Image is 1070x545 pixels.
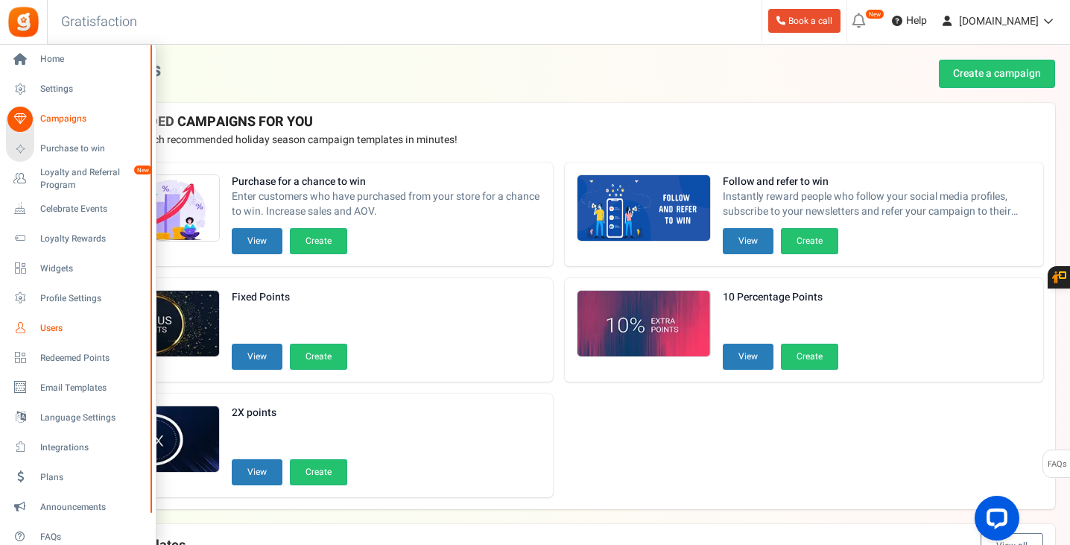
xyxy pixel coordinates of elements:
a: Redeemed Points [6,345,149,371]
a: Help [886,9,933,33]
img: Recommended Campaigns [577,291,710,358]
a: Email Templates [6,375,149,400]
a: Widgets [6,256,149,281]
span: Widgets [40,262,145,275]
button: Create [290,228,347,254]
span: Instantly reward people who follow your social media profiles, subscribe to your newsletters and ... [723,189,1032,219]
button: Create [781,344,838,370]
span: Loyalty Rewards [40,233,145,245]
button: View [232,459,282,485]
button: View [232,344,282,370]
a: Settings [6,77,149,102]
a: Integrations [6,435,149,460]
span: Integrations [40,441,145,454]
strong: Purchase for a chance to win [232,174,541,189]
span: Home [40,53,145,66]
span: Celebrate Events [40,203,145,215]
button: Create [290,459,347,485]
span: Announcements [40,501,145,514]
p: Preview and launch recommended holiday season campaign templates in minutes! [74,133,1043,148]
span: Users [40,322,145,335]
a: Profile Settings [6,286,149,311]
a: Loyalty Rewards [6,226,149,251]
span: Plans [40,471,145,484]
strong: Follow and refer to win [723,174,1032,189]
a: Home [6,47,149,72]
h4: RECOMMENDED CAMPAIGNS FOR YOU [74,115,1043,130]
img: Recommended Campaigns [577,175,710,242]
button: Create [781,228,838,254]
a: Book a call [768,9,841,33]
h3: Gratisfaction [45,7,153,37]
strong: Fixed Points [232,290,347,305]
span: Help [902,13,927,28]
span: FAQs [1047,450,1067,479]
button: View [723,344,773,370]
span: Purchase to win [40,142,145,155]
span: [DOMAIN_NAME] [959,13,1039,29]
strong: 10 Percentage Points [723,290,838,305]
a: Language Settings [6,405,149,430]
strong: 2X points [232,406,347,420]
span: Loyalty and Referral Program [40,166,149,192]
span: Enter customers who have purchased from your store for a chance to win. Increase sales and AOV. [232,189,541,219]
span: Settings [40,83,145,95]
em: New [133,165,153,175]
button: View [232,228,282,254]
span: Language Settings [40,412,145,424]
img: Gratisfaction [7,5,40,39]
button: View [723,228,773,254]
a: Announcements [6,494,149,520]
a: Create a campaign [939,60,1055,88]
a: Campaigns [6,107,149,132]
span: Email Templates [40,382,145,394]
a: Loyalty and Referral Program New [6,166,149,192]
em: New [865,9,884,19]
a: Celebrate Events [6,196,149,221]
span: Redeemed Points [40,352,145,365]
span: Campaigns [40,113,145,125]
a: Users [6,315,149,341]
a: Purchase to win [6,136,149,162]
span: FAQs [40,531,145,544]
span: Profile Settings [40,292,145,305]
button: Create [290,344,347,370]
a: Plans [6,464,149,490]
